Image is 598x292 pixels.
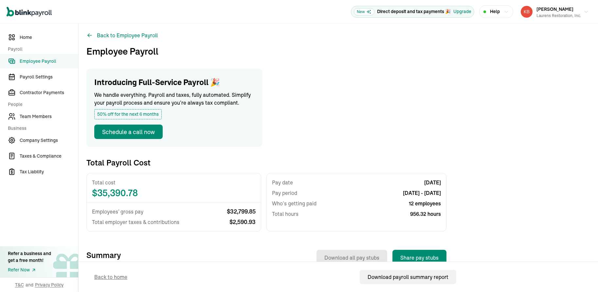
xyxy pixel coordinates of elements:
button: Upgrade [453,8,471,15]
span: [DATE] [424,179,441,186]
h3: Total Payroll Cost [86,157,151,168]
span: 12 employees [409,199,441,207]
span: Contractor Payments [20,89,78,96]
span: [PERSON_NAME] [536,6,573,12]
span: [DATE] - [DATE] [403,189,441,197]
h3: Employee Payroll [86,44,590,58]
button: Download all pay stubs [317,250,387,266]
span: Total hours [272,210,299,218]
span: Privacy Policy [35,282,63,288]
div: Laurens Restoration, Inc. [536,13,581,19]
div: Download payroll summary report [368,273,448,281]
span: Team Members [20,113,78,120]
span: Payroll Settings [20,74,78,80]
span: Who’s getting paid [272,199,317,207]
span: Back to home [94,273,127,281]
span: New [354,8,374,15]
button: Back to home [86,270,135,284]
span: $ 32,799.85 [227,208,256,215]
button: Back to Employee Payroll [86,31,158,39]
span: Employee Payroll [20,58,78,65]
button: Schedule a call now [94,125,163,139]
span: Company Settings [20,137,78,144]
span: 956.32 hours [410,210,441,218]
button: Download payroll summary report [360,270,456,284]
h1: Introducing Full-Service Payroll 🎉 [94,77,255,88]
div: Refer a business and get a free month! [8,250,51,264]
a: Refer Now [8,266,51,273]
p: We handle everything. Payroll and taxes, fully automated. Simplify your payroll process and ensur... [94,91,255,107]
span: Employees’ gross pay [92,208,143,215]
span: Payroll [8,46,74,53]
button: Help [479,5,513,18]
span: Total cost [92,179,256,186]
p: Direct deposit and tax payments 🎉 [377,8,451,15]
span: Business [8,125,74,132]
span: 50% off for the next 6 months [94,109,162,119]
div: Schedule a call now [102,128,155,136]
nav: Global [7,2,52,21]
span: Help [490,8,500,15]
span: Pay period [272,189,297,197]
span: Home [20,34,78,41]
span: $ 35,390.78 [92,189,256,197]
span: Total employer taxes & contributions [92,218,179,226]
h3: Summary [86,250,121,266]
span: Pay date [272,179,293,186]
span: T&C [15,282,24,288]
span: People [8,101,74,108]
span: Tax Liability [20,168,78,175]
button: [PERSON_NAME]Laurens Restoration, Inc. [518,4,591,20]
button: Share pay stubs [392,250,446,266]
span: Taxes & Compliance [20,153,78,160]
span: $ 2,590.93 [229,218,256,226]
iframe: Chat Widget [489,221,598,292]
